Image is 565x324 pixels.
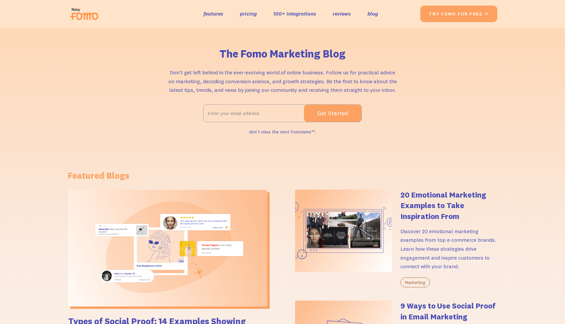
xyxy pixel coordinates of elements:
[204,9,223,18] a: features
[68,170,497,182] h1: Featured Blogs
[400,227,497,271] p: Discover 20 emotional marketing examples from top e-commerce brands. Learn how these strategies d...
[219,48,346,60] h1: The Fomo Marketing Blog
[167,68,398,94] p: Don't get left behind in the ever-evolving world of online business. Follow us for practical advi...
[304,105,361,122] input: Get Started
[273,9,316,18] a: 100+ integrations
[400,301,497,322] h4: 9 Ways to Use Social Proof in Email Marketing
[203,104,362,122] form: Email Form 2
[68,190,267,306] img: Types of Social Proof: 14 Examples Showing Their Impact
[295,190,497,287] a: 20 Emotional Marketing Examples to Take Inspiration FromDiscover 20 emotional marketing examples ...
[240,9,257,18] a: pricing
[367,9,378,18] a: blog
[420,6,497,22] a: try fomo for free
[484,11,489,17] span: 
[400,190,497,222] h4: 20 Emotional Marketing Examples to Take Inspiration From
[333,9,351,18] a: reviews
[204,105,304,122] input: Enter your email address
[249,127,316,137] div: don't miss the next Fomoisms™.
